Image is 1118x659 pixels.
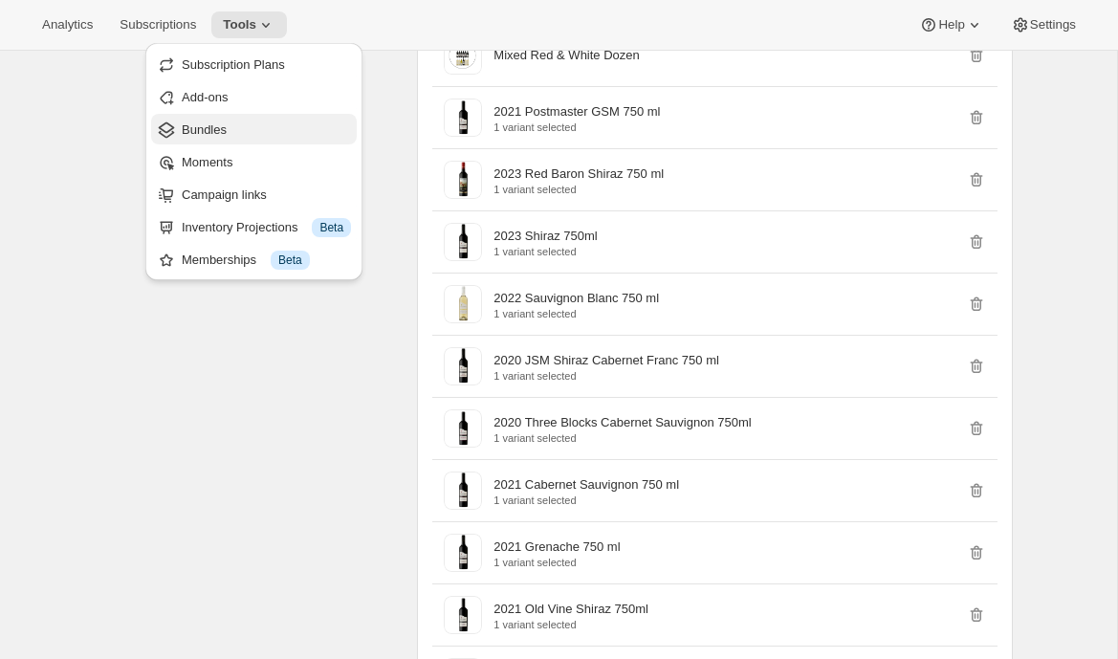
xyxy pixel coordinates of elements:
p: 2023 Shiraz 750ml [493,227,597,246]
div: Inventory Projections [182,218,351,237]
span: Moments [182,155,232,169]
span: Settings [1030,17,1076,33]
span: Help [938,17,964,33]
p: 1 variant selected [493,619,648,630]
span: Beta [278,253,302,268]
button: Settings [999,11,1087,38]
span: Subscriptions [120,17,196,33]
p: 2020 Three Blocks Cabernet Sauvignon 750ml [493,413,751,432]
p: 1 variant selected [493,246,597,257]
p: 1 variant selected [493,184,664,195]
button: Add-ons [151,81,357,112]
p: 2021 Old Vine Shiraz 750ml [493,600,648,619]
p: 1 variant selected [493,432,751,444]
p: 1 variant selected [493,557,620,568]
p: 1 variant selected [493,308,659,319]
span: Tools [223,17,256,33]
button: Analytics [31,11,104,38]
button: Inventory Projections [151,211,357,242]
span: Beta [319,220,343,235]
button: Help [908,11,995,38]
span: Add-ons [182,90,228,104]
p: 1 variant selected [493,370,719,382]
p: 2022 Sauvignon Blanc 750 ml [493,289,659,308]
p: 2021 Grenache 750 ml [493,538,620,557]
p: 2021 Postmaster GSM 750 ml [493,102,660,121]
button: Memberships [151,244,357,275]
p: Mixed Red & White Dozen [493,46,639,65]
p: 2023 Red Baron Shiraz 750 ml [493,165,664,184]
p: 1 variant selected [493,121,660,133]
button: Campaign links [151,179,357,209]
p: 1 variant selected [493,494,679,506]
p: 2021 Cabernet Sauvignon 750 ml [493,475,679,494]
span: Subscription Plans [182,57,285,72]
p: 2020 JSM Shiraz Cabernet Franc 750 ml [493,351,719,370]
div: Memberships [182,251,351,270]
span: Bundles [182,122,227,137]
button: Bundles [151,114,357,144]
span: Analytics [42,17,93,33]
span: Campaign links [182,187,267,202]
button: Moments [151,146,357,177]
button: Subscriptions [108,11,208,38]
button: Subscription Plans [151,49,357,79]
button: Tools [211,11,287,38]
